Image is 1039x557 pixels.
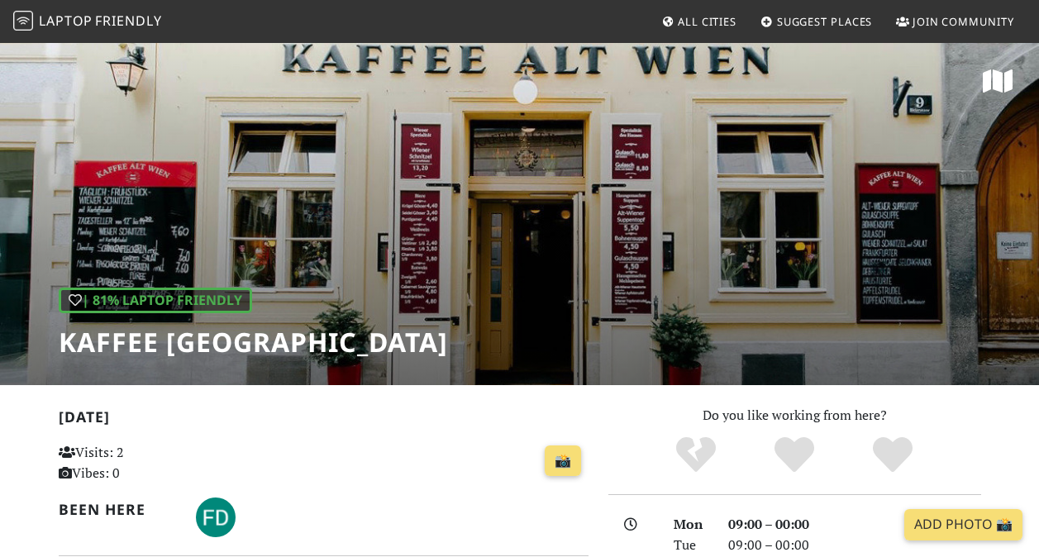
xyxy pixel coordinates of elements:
[889,7,1021,36] a: Join Community
[196,497,236,537] img: 4357-fd.jpg
[196,507,236,525] span: FD S
[843,435,941,476] div: Definitely!
[777,14,873,29] span: Suggest Places
[904,509,1022,540] a: Add Photo 📸
[59,326,448,358] h1: Kaffee [GEOGRAPHIC_DATA]
[746,435,844,476] div: Yes
[913,14,1014,29] span: Join Community
[664,514,718,536] div: Mon
[39,12,93,30] span: Laptop
[647,435,746,476] div: No
[718,514,991,536] div: 09:00 – 00:00
[13,11,33,31] img: LaptopFriendly
[678,14,736,29] span: All Cities
[608,405,981,426] p: Do you like working from here?
[13,7,162,36] a: LaptopFriendly LaptopFriendly
[59,288,252,314] div: | 81% Laptop Friendly
[59,501,176,518] h2: Been here
[95,12,161,30] span: Friendly
[754,7,879,36] a: Suggest Places
[664,535,718,556] div: Tue
[718,535,991,556] div: 09:00 – 00:00
[545,445,581,477] a: 📸
[59,442,222,484] p: Visits: 2 Vibes: 0
[655,7,743,36] a: All Cities
[59,408,589,432] h2: [DATE]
